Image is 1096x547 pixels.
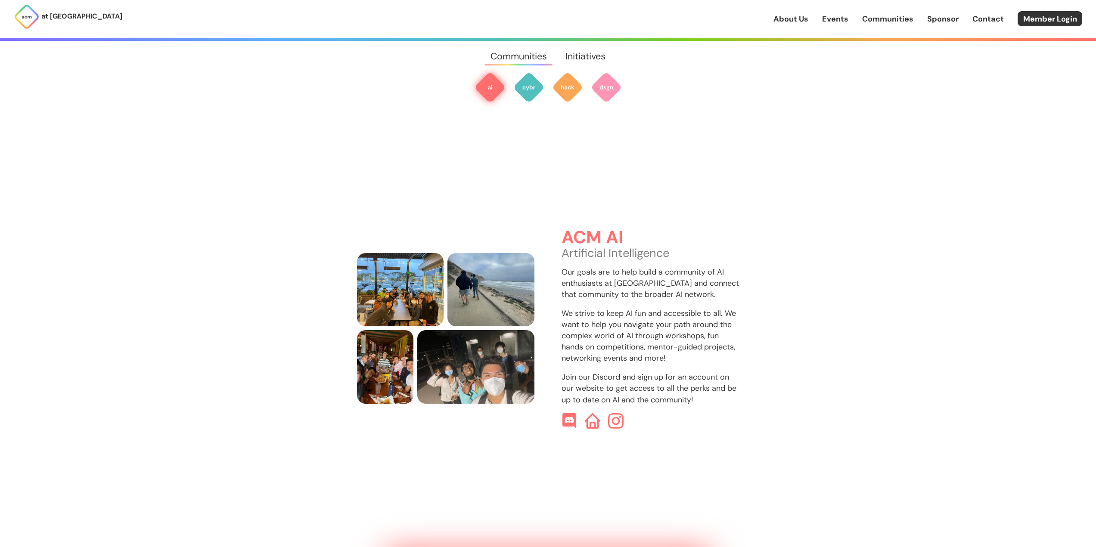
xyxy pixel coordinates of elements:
img: ACM Design [591,72,622,103]
h3: ACM AI [562,228,739,247]
img: a bunch of people sitting and smiling at a table [357,330,414,404]
img: ACM Hack [552,72,583,103]
img: three people, one holding a massive water jug, hiking by the sea [447,253,534,327]
a: Sponsor [927,13,959,25]
img: ACM AI Instagram [608,413,624,429]
a: Member Login [1018,11,1082,26]
img: ACM Cyber [513,72,544,103]
a: Initiatives [556,41,615,72]
img: ACM Logo [14,4,40,30]
img: ACM AI [475,72,506,103]
p: Join our Discord and sign up for an account on our website to get access to all the perks and be ... [562,371,739,405]
a: at [GEOGRAPHIC_DATA] [14,4,122,30]
a: About Us [773,13,808,25]
img: people masked outside the elevators at Nobel Drive Station [417,330,534,404]
a: Communities [481,41,556,72]
img: members sitting at a table smiling [357,253,444,327]
p: Our goals are to help build a community of AI enthusiasts at [GEOGRAPHIC_DATA] and connect that c... [562,266,739,300]
p: We strive to keep AI fun and accessible to all. We want to help you navigate your path around the... [562,308,739,364]
img: ACM AI Discord [562,413,577,429]
a: Contact [972,13,1004,25]
img: ACM AI Website [585,413,600,429]
p: Artificial Intelligence [562,247,739,259]
p: at [GEOGRAPHIC_DATA] [41,11,122,22]
a: Communities [862,13,913,25]
a: Events [822,13,848,25]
